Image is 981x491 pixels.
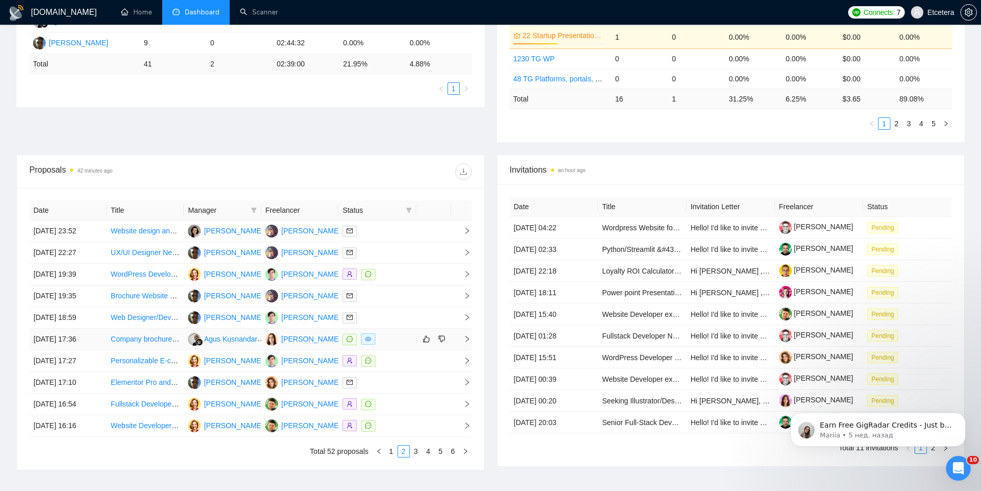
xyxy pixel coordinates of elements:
div: [PERSON_NAME] [204,290,263,301]
a: Pending [867,353,902,361]
td: Total [509,89,611,109]
li: 2 [890,117,903,130]
a: 6 [448,446,459,457]
a: 5 [435,446,446,457]
a: WordPress Developer Support [111,270,209,278]
td: [DATE] 15:40 [510,303,598,325]
span: left [438,86,444,92]
button: right [459,445,472,458]
a: Pending [867,310,902,318]
span: setting [961,8,976,16]
td: Company brochures and Technical data sheets [107,329,184,350]
td: [DATE] 01:28 [510,325,598,347]
img: AP [188,290,201,302]
li: 4 [422,445,435,458]
span: right [462,448,469,454]
td: [DATE] 18:59 [29,307,107,329]
th: Date [510,197,598,217]
span: like [423,335,430,343]
span: right [455,270,471,278]
td: WordPress Developer Needed to Complete Custom WooCommerce Theme [598,347,686,368]
a: [PERSON_NAME] [779,244,853,252]
a: AM[PERSON_NAME] [188,356,263,364]
td: 41 [140,54,206,74]
span: filter [404,202,414,218]
span: 10 [967,456,979,464]
td: Python/Streamlit &#43; FastAPI Engineer for Construction Draw App v1 (SQLite→Postgres, GCP) [598,239,686,260]
span: message [365,271,371,277]
td: Elementor Pro and WordPress Expert for Ongoing Development [107,372,184,394]
img: c1Ztns_PlkZmqQg2hxOAB3KrB-2UgfwRbY9QtdsXzD6WDZPCtFtyWXKn0el6RrVcf5 [779,221,792,234]
a: Pending [867,223,902,231]
a: PS[PERSON_NAME] [265,291,340,299]
div: [PERSON_NAME] [281,398,340,410]
span: Pending [867,330,898,342]
td: 0.00% [896,48,952,69]
li: 1 [448,82,460,95]
span: Pending [867,374,898,385]
td: $0.00 [838,48,895,69]
td: [DATE] 19:35 [29,285,107,307]
a: AP[PERSON_NAME] [188,248,263,256]
time: 42 minutes ago [77,168,112,174]
th: Date [29,200,107,221]
td: [DATE] 17:10 [29,372,107,394]
th: Status [863,197,952,217]
div: [PERSON_NAME] [204,247,263,258]
a: Power point Presentation uplift [602,289,700,297]
a: DM[PERSON_NAME] [265,269,340,278]
img: c1H5j4uuwRoiYYBPUc0TtXcw2dMxy5fGUeEXcoyQTo85fuH37bAwWfg3xyvaZyZkb6 [779,308,792,320]
img: AP [265,376,278,389]
a: Seeking Illustrator/Designer for Custom Website Graphics (HR/Healthcare SaaS) [602,397,860,405]
li: Previous Page [435,82,448,95]
span: user [914,9,921,16]
td: [DATE] 04:22 [510,217,598,239]
a: 1 [386,446,397,457]
li: 5 [927,117,940,130]
th: Freelancer [775,197,864,217]
a: AP[PERSON_NAME] [188,313,263,321]
td: 16 [611,89,667,109]
a: 4 [916,118,927,129]
li: 1 [878,117,890,130]
td: Fullstack Developer Needed for Secure Client Portal Login Setup [598,325,686,347]
td: Website Developer expert with AI Tools - Consultant to help setup custom AI Dev Workflow [598,368,686,390]
td: Power point Presentation uplift [598,282,686,303]
span: message [347,336,353,342]
a: UX/UI Designer Needed for Custom Shopify Website [111,248,279,257]
a: 2 [398,446,409,457]
button: right [460,82,472,95]
a: Fullstack Developer Needed for Secure Client Portal Login Setup [602,332,810,340]
a: [PERSON_NAME] [779,331,853,339]
a: [PERSON_NAME] [779,266,853,274]
a: DM[PERSON_NAME] [265,356,340,364]
a: TT[PERSON_NAME] [188,226,263,234]
button: setting [960,4,977,21]
td: UX/UI Designer Needed for Custom Shopify Website [107,242,184,264]
span: mail [347,379,353,385]
img: LL [265,419,278,432]
span: left [869,121,875,127]
span: right [455,335,471,343]
a: Fullstack Developer Needed for Secure Client Portal Login Setup [111,400,318,408]
button: dislike [436,333,448,345]
th: Title [598,197,686,217]
img: TT [188,225,201,238]
th: Invitation Letter [686,197,775,217]
a: AV[PERSON_NAME] [265,334,340,343]
a: Website Developer expert with AI Tools - Consultant to help setup custom AI Dev Workflow [602,310,891,318]
img: AM [188,354,201,367]
a: 1 [879,118,890,129]
td: Brochure Website Design and Development [107,285,184,307]
span: Pending [867,287,898,298]
td: [DATE] 23:52 [29,221,107,242]
li: 3 [410,445,422,458]
img: AM [188,398,201,411]
img: c1Ztns_PlkZmqQg2hxOAB3KrB-2UgfwRbY9QtdsXzD6WDZPCtFtyWXKn0el6RrVcf5 [779,373,792,385]
li: Previous Page [373,445,385,458]
img: upwork-logo.png [852,8,860,16]
a: Wordpress Website for Mulitfamily Property [602,224,741,232]
div: [PERSON_NAME] [204,420,263,431]
span: message [365,401,371,407]
img: AP [33,37,46,49]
